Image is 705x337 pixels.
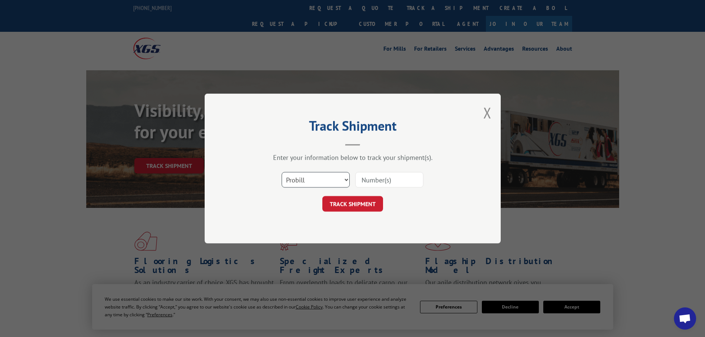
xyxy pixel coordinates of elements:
[483,103,491,122] button: Close modal
[355,172,423,188] input: Number(s)
[674,307,696,330] div: Open chat
[322,196,383,212] button: TRACK SHIPMENT
[242,121,464,135] h2: Track Shipment
[242,153,464,162] div: Enter your information below to track your shipment(s).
